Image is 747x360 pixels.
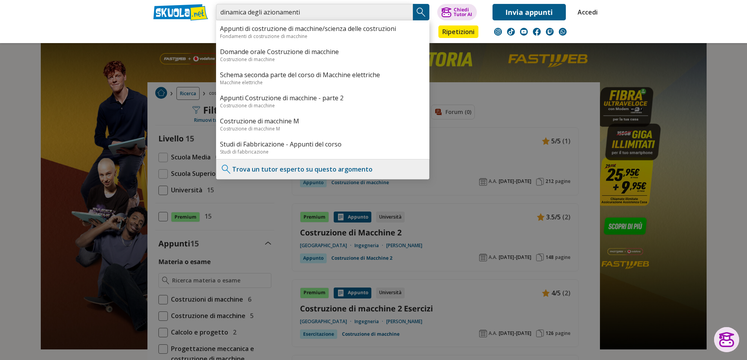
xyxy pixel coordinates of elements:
[220,148,425,155] div: Studi di fabbricazione
[216,4,413,20] input: Cerca appunti, riassunti o versioni
[493,4,566,20] a: Invia appunti
[220,47,425,56] a: Domande orale Costruzione di macchine
[220,33,425,40] div: Fondamenti di costruzione di macchine
[494,28,502,36] img: instagram
[413,4,429,20] button: Search Button
[220,24,425,33] a: Appunti di costruzione di macchine/scienza delle costruzioni
[214,25,249,40] a: Appunti
[232,165,373,174] a: Trova un tutor esperto su questo argomento
[520,28,528,36] img: youtube
[220,125,425,132] div: Costruzione di macchine M
[220,140,425,148] a: Studi di Fabbricazione - Appunti del corso
[438,25,478,38] a: Ripetizioni
[578,4,594,20] a: Accedi
[559,28,567,36] img: WhatsApp
[546,28,554,36] img: twitch
[220,71,425,79] a: Schema seconda parte del corso di Macchine elettriche
[220,163,232,175] img: Trova un tutor esperto
[454,7,472,17] div: Chiedi Tutor AI
[437,4,477,20] button: ChiediTutor AI
[220,79,425,86] div: Macchine elettriche
[220,94,425,102] a: Appunti Costruzione di macchine - parte 2
[507,28,515,36] img: tiktok
[220,56,425,63] div: Costruzione di macchine
[415,6,427,18] img: Cerca appunti, riassunti o versioni
[220,117,425,125] a: Costruzione di macchine M
[220,102,425,109] div: Costruzione di macchine
[533,28,541,36] img: facebook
